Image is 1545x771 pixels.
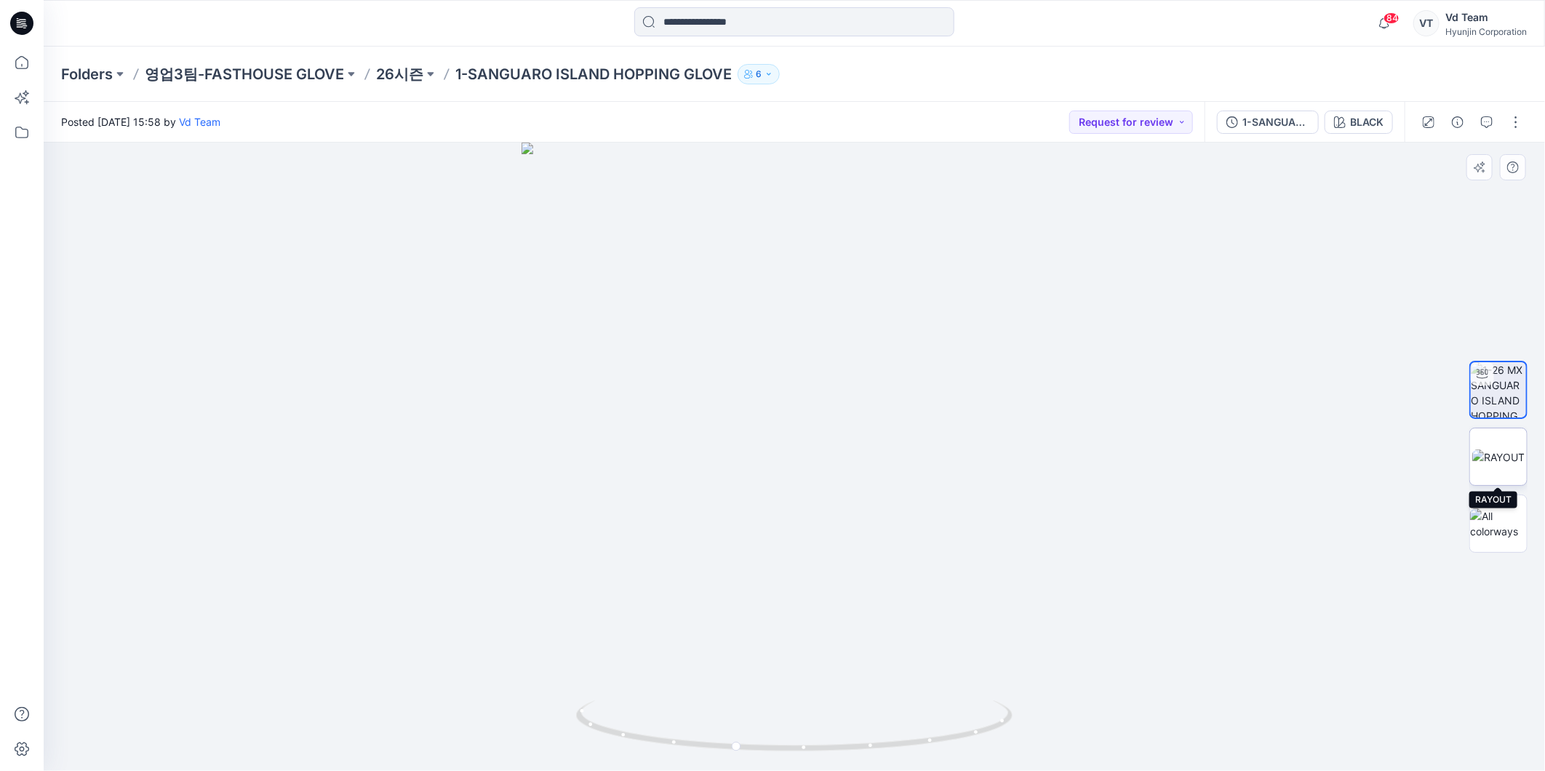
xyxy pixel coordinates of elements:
[376,64,423,84] a: 26시즌
[145,64,344,84] a: 영업3팀-FASTHOUSE GLOVE
[61,64,113,84] a: Folders
[756,66,762,82] p: 6
[1471,362,1526,418] img: 1-26 MX SANGUARO ISLAND HOPPING GLOVE
[1384,12,1400,24] span: 84
[1217,111,1319,134] button: 1-SANGUARO ISLAND HOPPING GLOVE
[522,143,1067,771] img: eyJhbGciOiJIUzI1NiIsImtpZCI6IjAiLCJzbHQiOiJzZXMiLCJ0eXAiOiJKV1QifQ.eyJkYXRhIjp7InR5cGUiOiJzdG9yYW...
[455,64,732,84] p: 1-SANGUARO ISLAND HOPPING GLOVE
[61,114,220,129] span: Posted [DATE] 15:58 by
[1325,111,1393,134] button: BLACK
[1350,114,1384,130] div: BLACK
[179,116,220,128] a: Vd Team
[1472,450,1525,465] img: RAYOUT
[1445,26,1527,37] div: Hyunjin Corporation
[1470,508,1527,539] img: All colorways
[1242,114,1309,130] div: 1-SANGUARO ISLAND HOPPING GLOVE
[1413,10,1440,36] div: VT
[738,64,780,84] button: 6
[1445,9,1527,26] div: Vd Team
[1446,111,1469,134] button: Details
